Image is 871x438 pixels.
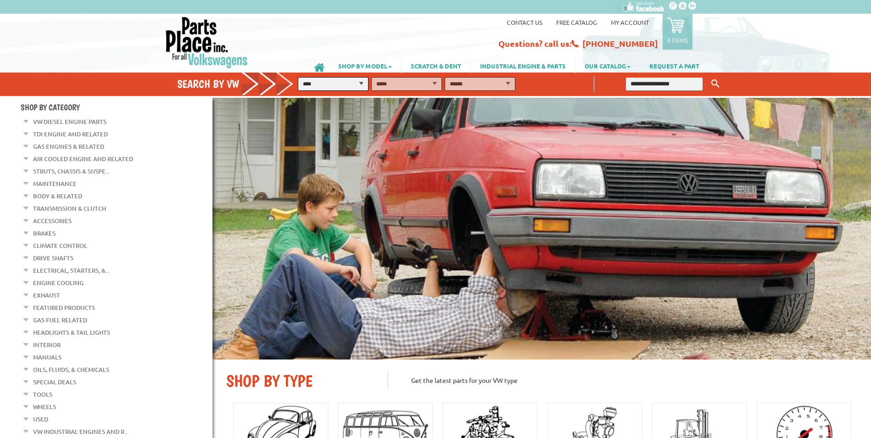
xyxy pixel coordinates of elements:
a: Struts, Chassis & Suspe... [33,165,110,177]
a: Brakes [33,227,56,239]
h4: Shop By Category [21,102,212,112]
a: OUR CATALOG [575,58,640,73]
a: Maintenance [33,178,77,190]
a: Electrical, Starters, &... [33,264,110,276]
a: Oils, Fluids, & Chemicals [33,364,109,376]
img: First slide [900x500] [212,98,871,359]
a: Featured Products [33,302,95,314]
a: Contact us [507,18,542,26]
a: Free Catalog [556,18,597,26]
p: 0 items [667,36,688,44]
a: Interior [33,339,61,351]
a: Tools [33,388,52,400]
a: Exhaust [33,289,60,301]
img: Parts Place Inc! [165,16,249,69]
a: SCRATCH & DENT [402,58,470,73]
a: Used [33,413,48,425]
h2: SHOP BY TYPE [226,371,374,391]
p: Get the latest parts for your VW type [387,371,857,389]
a: Climate Control [33,240,87,252]
a: INDUSTRIAL ENGINE & PARTS [471,58,575,73]
a: Transmission & Clutch [33,202,106,214]
a: Accessories [33,215,72,227]
a: My Account [611,18,649,26]
a: Manuals [33,351,61,363]
a: Headlights & Tail Lights [33,326,110,338]
a: VW Diesel Engine Parts [33,116,106,128]
h4: Search by VW [177,77,303,90]
a: VW Industrial Engines and R... [33,426,128,438]
a: REQUEST A PART [640,58,709,73]
a: 0 items [663,14,692,50]
a: SHOP BY MODEL [329,58,401,73]
a: Engine Cooling [33,277,84,289]
button: Keyword Search [709,76,722,91]
a: Body & Related [33,190,82,202]
a: Wheels [33,401,56,413]
a: Special Deals [33,376,76,388]
a: Air Cooled Engine and Related [33,153,133,165]
a: Gas Engines & Related [33,140,104,152]
a: Gas Fuel Related [33,314,87,326]
a: Drive Shafts [33,252,73,264]
a: TDI Engine and Related [33,128,108,140]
